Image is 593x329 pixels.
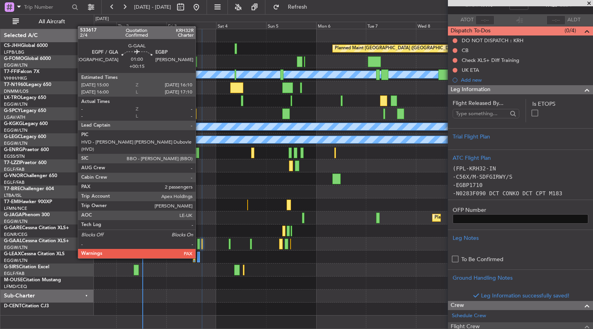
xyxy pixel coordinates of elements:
[99,238,144,250] div: AOG Maint Dusseldorf
[216,22,266,29] div: Sat 4
[453,182,483,188] code: -EGBP1710
[4,43,21,48] span: CS-JHH
[95,16,109,22] div: [DATE]
[4,153,25,159] a: EGSS/STN
[86,147,211,159] div: Planned Maint [GEOGRAPHIC_DATA] ([GEOGRAPHIC_DATA])
[4,95,21,100] span: LX-TRO
[4,101,28,107] a: EGGW/LTN
[4,174,23,178] span: G-VNOR
[453,206,588,214] label: OFP Number
[4,56,24,61] span: G-FOMO
[4,187,54,191] a: T7-BREChallenger 604
[4,258,28,264] a: EGGW/LTN
[4,88,28,94] a: DNMM/LOS
[269,1,317,13] button: Refresh
[4,265,49,269] a: G-SIRSCitation Excel
[4,122,22,126] span: G-KGKG
[4,304,49,308] a: D-CENTCitation CJ3
[4,206,27,211] a: LFMN/NCE
[4,226,69,230] a: G-GARECessna Citation XLS+
[4,239,22,243] span: G-GAAL
[4,95,46,100] a: LX-TROLegacy 650
[453,274,588,282] div: Ground Handling Notes
[4,271,24,277] a: EGLF/FAB
[134,4,171,11] span: [DATE] - [DATE]
[416,22,466,29] div: Wed 8
[461,16,474,24] span: ATOT
[462,67,479,73] div: UK ETA
[453,165,496,172] code: (FPL-KRH32-IN
[4,284,27,290] a: LFMD/CEQ
[4,252,65,256] a: G-LEAXCessna Citation XLS
[4,69,39,74] a: T7-FFIFalcon 7X
[4,114,25,120] a: LGAV/ATH
[461,77,589,83] div: Add new
[4,232,28,237] a: EGNR/CEG
[4,245,28,250] a: EGGW/LTN
[451,26,490,36] span: Dispatch To-Dos
[9,15,86,28] button: All Aircraft
[565,26,576,35] span: (0/4)
[4,252,21,256] span: G-LEAX
[462,47,468,54] div: CB
[4,140,28,146] a: EGGW/LTN
[24,1,69,13] input: Trip Number
[4,69,18,74] span: T7-FFI
[4,56,51,61] a: G-FOMOGlobal 6000
[4,226,22,230] span: G-GARE
[453,190,562,205] code: -N0283F090 DCT CONKO DCT CPT M183 [PERSON_NAME] SILVA1N
[4,122,48,126] a: G-KGKGLegacy 600
[452,312,486,320] a: Schedule Crew
[4,166,24,172] a: EGLF/FAB
[4,62,28,68] a: EGGW/LTN
[4,148,49,152] a: G-ENRGPraetor 600
[461,255,503,264] label: To Be Confirmed
[335,43,459,54] div: Planned Maint [GEOGRAPHIC_DATA] ([GEOGRAPHIC_DATA])
[4,135,21,139] span: G-LEGC
[453,133,588,141] div: Trial Flight Plan
[453,174,513,180] code: -C56X/M-SDFGIRWY/S
[4,127,28,133] a: EGGW/LTN
[453,234,588,242] div: Leg Notes
[281,4,314,10] span: Refresh
[4,278,61,282] a: M-OUSECitation Mustang
[451,301,464,310] span: Crew
[4,135,46,139] a: G-LEGCLegacy 600
[366,22,416,29] div: Tue 7
[4,219,28,224] a: EGGW/LTN
[4,200,52,204] a: T7-EMIHawker 900XP
[4,193,22,198] a: LTBA/ISL
[532,100,588,108] label: Is ETOPS
[21,19,83,24] span: All Aircraft
[4,174,57,178] a: G-VNORChallenger 650
[453,99,519,107] span: Flight Released By...
[4,304,22,308] span: D-CENT
[4,213,50,217] a: G-JAGAPhenom 300
[4,187,20,191] span: T7-BRE
[166,22,216,29] div: Fri 3
[4,278,23,282] span: M-OUSE
[4,82,26,87] span: T7-N1960
[4,200,19,204] span: T7-EMI
[451,85,490,94] span: Leg Information
[462,57,519,64] div: Check XLS+ Diff Training
[4,239,69,243] a: G-GAALCessna Citation XLS+
[476,15,494,25] input: --:--
[4,148,22,152] span: G-ENRG
[481,292,569,300] span: Leg Information successfully saved!
[4,179,24,185] a: EGLF/FAB
[4,108,46,113] a: G-SPCYLegacy 650
[456,108,507,120] input: Type something...
[4,161,47,165] a: T7-LZZIPraetor 600
[4,43,48,48] a: CS-JHHGlobal 6000
[4,82,51,87] a: T7-N1960Legacy 650
[453,154,588,162] div: ATC Flight Plan
[4,75,27,81] a: VHHH/HKG
[567,16,580,24] span: ALDT
[4,265,19,269] span: G-SIRS
[462,37,524,44] div: DO NOT DISPATCH : KRH
[116,22,166,29] div: Thu 2
[4,49,24,55] a: LFPB/LBG
[4,108,21,113] span: G-SPCY
[316,22,366,29] div: Mon 6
